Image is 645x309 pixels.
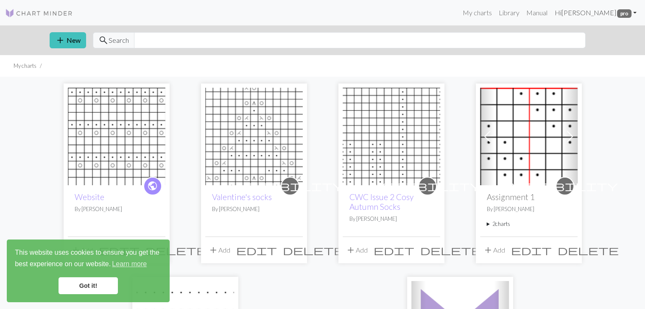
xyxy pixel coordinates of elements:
i: private [374,178,480,195]
i: private [512,178,618,195]
span: add [208,244,218,256]
a: CWC Issue 2 Cosy Autumn Socks [349,192,413,212]
button: Add [343,242,371,258]
button: Add [480,242,508,258]
button: Delete [142,242,209,258]
i: Edit [374,245,414,255]
a: Library [495,4,523,21]
span: search [98,34,109,46]
span: pro [617,9,631,18]
button: Edit [371,242,417,258]
a: public [143,177,162,195]
img: Left leaning patt [480,88,578,185]
span: This website uses cookies to ensure you get the best experience on our website. [15,248,162,270]
p: By [PERSON_NAME] [349,215,433,223]
button: Delete [555,242,622,258]
span: edit [374,244,414,256]
a: dismiss cookie message [59,277,118,294]
span: public [147,179,158,192]
span: add [55,34,65,46]
a: My charts [459,4,495,21]
li: My charts [14,62,36,70]
i: Edit [511,245,552,255]
a: Website [75,192,104,202]
button: Edit [233,242,280,258]
a: Website [68,131,165,139]
p: By [PERSON_NAME] [212,205,296,213]
span: delete [145,244,207,256]
span: delete [420,244,481,256]
p: By [PERSON_NAME] [487,205,571,213]
i: Edit [236,245,277,255]
span: visibility [374,179,480,192]
div: cookieconsent [7,239,170,302]
a: Manual [523,4,551,21]
i: public [147,178,158,195]
span: visibility [512,179,618,192]
img: CWC Issue 2 Cosy Autumn Socks [343,88,440,185]
img: Valentine's socks [205,88,303,185]
span: add [346,244,356,256]
i: private [237,178,343,195]
a: CWC Issue 2 Cosy Autumn Socks [343,131,440,139]
span: visibility [237,179,343,192]
summary: 2charts [487,220,571,228]
a: Left leaning patt [480,131,578,139]
button: Edit [508,242,555,258]
span: edit [511,244,552,256]
h2: Assignment 1 [487,192,571,202]
a: Valentine's socks [205,131,303,139]
span: edit [236,244,277,256]
span: delete [283,244,344,256]
span: Search [109,35,129,45]
a: Valentine's socks [212,192,272,202]
a: Hi[PERSON_NAME] pro [551,4,640,21]
button: Delete [280,242,347,258]
button: New [50,32,86,48]
span: add [483,244,493,256]
span: delete [558,244,619,256]
button: Add [205,242,233,258]
button: Delete [417,242,484,258]
a: learn more about cookies [111,258,148,270]
p: By [PERSON_NAME] [75,205,159,213]
img: Website [68,88,165,185]
img: Logo [5,8,73,18]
